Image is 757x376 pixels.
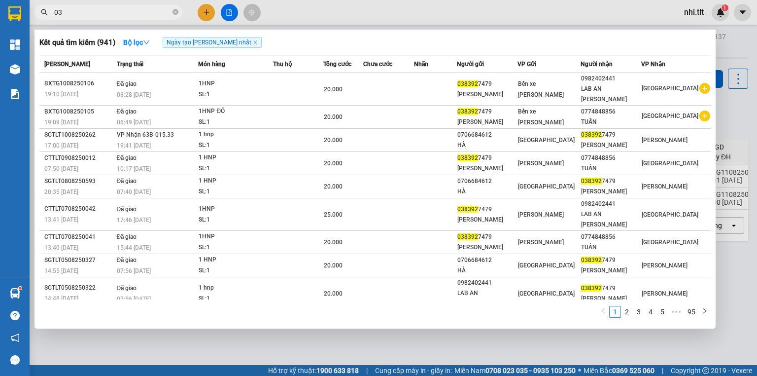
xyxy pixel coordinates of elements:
[581,130,641,140] div: 7479
[518,183,575,190] span: [GEOGRAPHIC_DATA]
[172,8,178,17] span: close-circle
[600,308,606,314] span: left
[518,290,575,297] span: [GEOGRAPHIC_DATA]
[621,306,633,318] li: 2
[117,165,151,172] span: 10:17 [DATE]
[457,176,517,187] div: 0706684612
[117,178,137,185] span: Đã giao
[581,107,641,117] div: 0774848856
[199,89,273,100] div: SL: 1
[621,306,632,317] a: 2
[44,61,90,68] span: [PERSON_NAME]
[117,206,137,213] span: Đã giao
[642,85,698,92] span: [GEOGRAPHIC_DATA]
[10,355,20,365] span: message
[581,117,641,127] div: TUẤN
[518,137,575,144] span: [GEOGRAPHIC_DATA]
[457,215,517,225] div: [PERSON_NAME]
[457,140,517,150] div: HÀ
[199,106,273,117] div: 1HNP ĐỎ
[324,113,343,120] span: 20.000
[324,137,343,144] span: 20.000
[517,61,536,68] span: VP Gửi
[117,61,143,68] span: Trạng thái
[642,113,698,119] span: [GEOGRAPHIC_DATA]
[518,262,575,269] span: [GEOGRAPHIC_DATA]
[581,199,641,209] div: 0982402441
[518,211,564,218] span: [PERSON_NAME]
[642,211,698,218] span: [GEOGRAPHIC_DATA]
[44,244,78,251] span: 13:40 [DATE]
[668,306,684,318] span: •••
[581,140,641,150] div: [PERSON_NAME]
[518,108,564,126] span: Bến xe [PERSON_NAME]
[117,257,137,263] span: Đã giao
[44,216,78,223] span: 13:41 [DATE]
[44,267,78,274] span: 14:55 [DATE]
[39,38,115,48] h3: Kết quả tìm kiếm ( 941 )
[641,61,665,68] span: VP Nhận
[457,154,478,161] span: 038392
[117,285,137,292] span: Đã giao
[324,160,343,167] span: 20.000
[609,306,621,318] li: 1
[117,154,137,161] span: Đã giao
[685,306,698,317] a: 95
[581,209,641,230] div: LAB AN [PERSON_NAME]
[642,160,698,167] span: [GEOGRAPHIC_DATA]
[44,130,114,140] div: SGTLT1008250262
[597,306,609,318] li: Previous Page
[324,211,343,218] span: 25.000
[699,83,710,94] span: plus-circle
[10,89,20,99] img: solution-icon
[581,84,641,105] div: LAB AN [PERSON_NAME]
[44,204,114,214] div: CTTLT0708250042
[44,176,114,187] div: SGTLT0808250593
[172,9,178,15] span: close-circle
[457,61,484,68] span: Người gửi
[117,296,151,302] span: 07:56 [DATE]
[581,163,641,174] div: TUẤN
[633,306,645,318] li: 3
[668,306,684,318] li: Next 5 Pages
[199,140,273,151] div: SL: 1
[457,242,517,253] div: [PERSON_NAME]
[457,288,517,309] div: LAB AN [PERSON_NAME]
[324,290,343,297] span: 20.000
[117,80,137,87] span: Đã giao
[581,187,641,197] div: [PERSON_NAME]
[581,178,602,185] span: 038392
[44,232,114,242] div: CTTLT0708250041
[581,255,641,265] div: 7479
[199,187,273,197] div: SL: 1
[199,129,273,140] div: 1 hnp
[684,306,699,318] li: 95
[44,142,78,149] span: 17:00 [DATE]
[44,165,78,172] span: 07:50 [DATE]
[457,233,478,240] span: 038392
[199,78,273,89] div: 1HNP
[199,231,273,242] div: 1HNP
[457,80,478,87] span: 038392
[699,306,711,318] li: Next Page
[117,119,151,126] span: 06:49 [DATE]
[44,188,78,195] span: 20:35 [DATE]
[199,215,273,226] div: SL: 1
[198,61,225,68] span: Món hàng
[117,233,137,240] span: Đã giao
[324,183,343,190] span: 20.000
[324,86,343,93] span: 20.000
[699,306,711,318] button: right
[610,306,620,317] a: 1
[117,244,151,251] span: 15:44 [DATE]
[645,306,656,318] li: 4
[123,38,150,46] strong: Bộ lọc
[323,61,351,68] span: Tổng cước
[581,285,602,292] span: 038392
[642,183,688,190] span: [PERSON_NAME]
[163,37,262,48] span: Ngày tạo [PERSON_NAME] nhất
[199,242,273,253] div: SL: 1
[702,308,708,314] span: right
[457,130,517,140] div: 0706684612
[44,119,78,126] span: 19:09 [DATE]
